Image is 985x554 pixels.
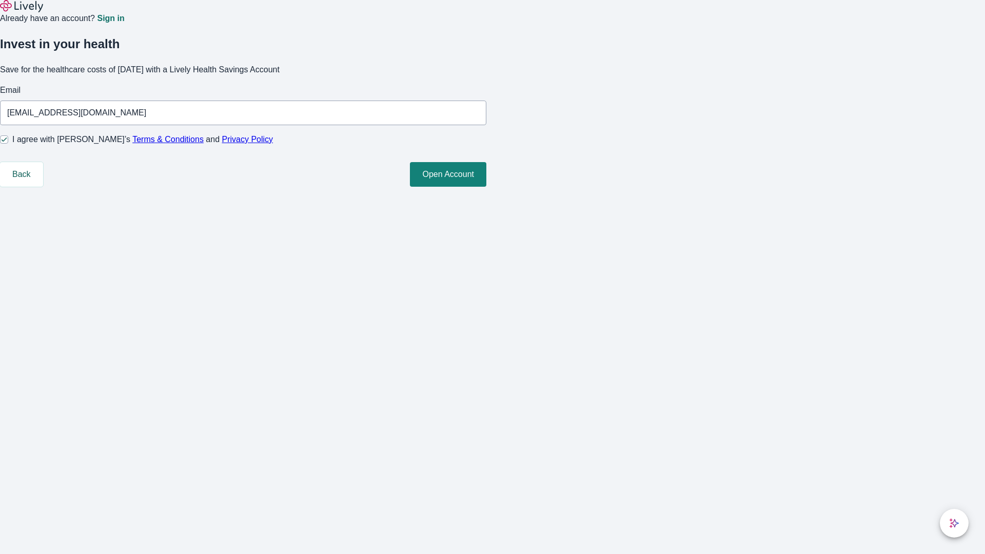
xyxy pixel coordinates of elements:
button: Open Account [410,162,486,187]
a: Sign in [97,14,124,23]
span: I agree with [PERSON_NAME]’s and [12,133,273,146]
a: Privacy Policy [222,135,273,144]
svg: Lively AI Assistant [949,518,959,528]
button: chat [940,509,969,538]
a: Terms & Conditions [132,135,204,144]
